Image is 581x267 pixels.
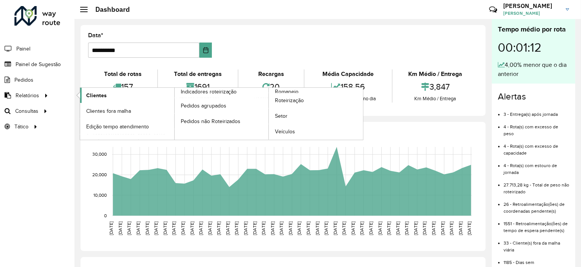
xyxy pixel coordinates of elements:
text: [DATE] [243,221,248,235]
a: Roteirização [269,93,363,108]
text: [DATE] [252,221,257,235]
div: Total de rotas [90,70,155,79]
text: 0 [104,213,107,218]
text: [DATE] [261,221,266,235]
text: [DATE] [207,221,212,235]
div: 4,00% menor que o dia anterior [498,60,569,79]
div: 158,56 [306,79,390,95]
span: Relatórios [16,92,39,100]
div: 1691 [160,79,235,95]
span: Clientes [86,92,107,100]
text: [DATE] [449,221,454,235]
text: [DATE] [431,221,436,235]
text: [DATE] [109,221,114,235]
a: Veículos [269,124,363,139]
text: [DATE] [127,221,132,235]
span: Indicadores roteirização [181,88,237,96]
div: 157 [90,79,155,95]
li: 33 - Cliente(s) fora da malha viária [504,234,569,253]
text: [DATE] [333,221,338,235]
text: [DATE] [404,221,409,235]
text: [DATE] [386,221,391,235]
li: 4 - Rota(s) com estouro de jornada [504,156,569,176]
text: 30,000 [92,152,107,157]
text: [DATE] [216,221,221,235]
text: [DATE] [288,221,293,235]
li: 1551 - Retroalimentação(ões) de tempo de espera pendente(s) [504,215,569,234]
text: [DATE] [189,221,194,235]
text: [DATE] [360,221,365,235]
div: 3,847 [395,79,476,95]
text: [DATE] [145,221,150,235]
text: [DATE] [225,221,230,235]
a: Indicadores roteirização [80,88,269,140]
text: [DATE] [234,221,239,235]
span: Setor [275,112,287,120]
a: Pedidos agrupados [175,98,269,113]
div: Média Capacidade [306,70,390,79]
div: 20 [240,79,302,95]
span: Clientes fora malha [86,107,131,115]
span: [PERSON_NAME] [503,10,560,17]
div: Km Médio / Entrega [395,95,476,103]
span: Pedidos agrupados [181,102,226,110]
text: [DATE] [377,221,382,235]
text: [DATE] [163,221,167,235]
div: 00:01:12 [498,35,569,60]
div: Total de entregas [160,70,235,79]
a: Setor [269,109,363,124]
text: [DATE] [440,221,445,235]
a: Edição tempo atendimento [80,119,174,134]
h3: [PERSON_NAME] [503,2,560,9]
a: Romaneio [175,88,363,140]
li: 26 - Retroalimentação(ões) de coordenadas pendente(s) [504,195,569,215]
a: Contato Rápido [485,2,501,18]
div: Km Médio / Entrega [395,70,476,79]
span: Painel [16,45,30,53]
li: 27.713,28 kg - Total de peso não roteirizado [504,176,569,195]
span: Pedidos [14,76,33,84]
span: Pedidos não Roteirizados [181,117,241,125]
text: [DATE] [458,221,463,235]
span: Consultas [15,107,38,115]
span: Romaneio [275,88,298,96]
text: [DATE] [171,221,176,235]
text: [DATE] [315,221,320,235]
span: Tático [14,123,28,131]
text: 20,000 [92,172,107,177]
text: [DATE] [136,221,141,235]
text: [DATE] [198,221,203,235]
text: [DATE] [324,221,328,235]
li: 4 - Rota(s) com excesso de peso [504,118,569,137]
div: Recargas [240,70,302,79]
text: [DATE] [467,221,472,235]
li: 3 - Entrega(s) após jornada [504,105,569,118]
text: [DATE] [413,221,418,235]
text: [DATE] [297,221,302,235]
li: 4 - Rota(s) com excesso de capacidade [504,137,569,156]
span: Edição tempo atendimento [86,123,149,131]
span: Veículos [275,128,295,136]
text: [DATE] [279,221,284,235]
text: [DATE] [270,221,275,235]
text: [DATE] [180,221,185,235]
label: Data [88,31,103,40]
button: Choose Date [199,43,212,58]
span: Roteirização [275,96,304,104]
text: [DATE] [306,221,311,235]
text: [DATE] [368,221,373,235]
text: [DATE] [153,221,158,235]
text: [DATE] [422,221,427,235]
text: [DATE] [350,221,355,235]
a: Clientes [80,88,174,103]
text: [DATE] [341,221,346,235]
text: [DATE] [118,221,123,235]
a: Clientes fora malha [80,103,174,118]
h4: Alertas [498,91,569,102]
a: Pedidos não Roteirizados [175,114,269,129]
div: Tempo médio por rota [498,24,569,35]
text: [DATE] [395,221,400,235]
span: Painel de Sugestão [16,60,61,68]
h2: Dashboard [88,5,130,14]
text: 10,000 [93,193,107,197]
